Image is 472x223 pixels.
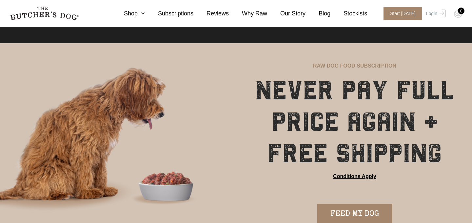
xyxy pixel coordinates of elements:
a: Subscriptions [145,9,193,18]
a: Why Raw [229,9,267,18]
a: Login [424,7,446,20]
h1: NEVER PAY FULL PRICE AGAIN + FREE SHIPPING [254,75,456,169]
span: Start [DATE] [383,7,422,20]
a: Our Story [267,9,305,18]
a: Stockists [330,9,367,18]
img: TBD_Cart-Empty.png [454,10,462,18]
a: Reviews [193,9,229,18]
p: RAW DOG FOOD SUBSCRIPTION [313,62,396,70]
a: Start [DATE] [377,7,424,20]
a: Conditions Apply [333,172,376,180]
div: 0 [458,8,464,14]
a: Shop [111,9,145,18]
a: Blog [305,9,330,18]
